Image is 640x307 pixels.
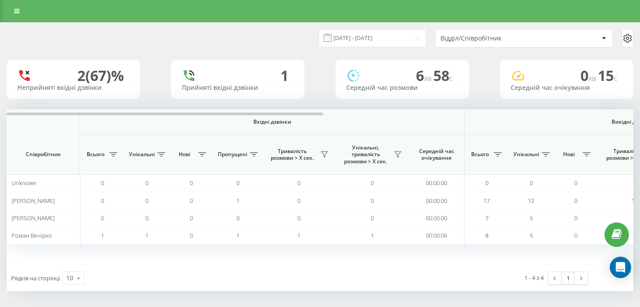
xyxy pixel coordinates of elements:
[633,179,636,187] span: 0
[145,214,148,222] span: 0
[190,179,193,187] span: 0
[12,179,36,187] span: Unknown
[12,231,52,239] span: Роман Вечірко
[409,174,464,192] td: 00:00:00
[574,214,577,222] span: 0
[190,231,193,239] span: 0
[433,66,453,85] span: 58
[598,66,617,85] span: 15
[340,144,391,165] span: Унікальні, тривалість розмови > Х сек.
[574,231,577,239] span: 0
[236,231,240,239] span: 1
[346,84,458,92] div: Середній час розмови
[561,272,575,284] a: 1
[103,118,441,125] span: Вхідні дзвінки
[236,214,240,222] span: 0
[524,273,544,282] div: 1 - 4 з 4
[574,197,577,205] span: 0
[449,73,453,83] span: c
[580,66,598,85] span: 0
[145,197,148,205] span: 0
[297,231,300,239] span: 1
[485,214,488,222] span: 7
[424,73,433,83] span: хв
[371,179,374,187] span: 0
[416,66,433,85] span: 6
[101,197,104,205] span: 0
[190,197,193,205] span: 0
[218,151,247,158] span: Пропущені
[182,84,294,92] div: Прийняті вхідні дзвінки
[101,231,104,239] span: 1
[530,231,533,239] span: 5
[17,84,129,92] div: Неприйняті вхідні дзвінки
[409,227,464,244] td: 00:00:06
[297,214,300,222] span: 0
[236,179,240,187] span: 0
[485,179,488,187] span: 0
[528,197,534,205] span: 12
[614,73,617,83] span: c
[297,197,300,205] span: 0
[530,179,533,187] span: 0
[173,151,196,158] span: Нові
[190,214,193,222] span: 0
[633,214,636,222] span: 7
[77,67,124,84] div: 2 (67)%
[129,151,155,158] span: Унікальні
[633,231,636,239] span: 8
[145,231,148,239] span: 1
[297,179,300,187] span: 0
[11,274,60,282] span: Рядків на сторінці
[14,151,72,158] span: Співробітник
[409,192,464,209] td: 00:00:00
[267,148,318,162] span: Тривалість розмови > Х сек.
[66,274,73,283] div: 10
[12,214,55,222] span: [PERSON_NAME]
[530,214,533,222] span: 5
[484,197,490,205] span: 17
[416,148,457,162] span: Середній час очікування
[440,35,547,42] div: Відділ/Співробітник
[485,231,488,239] span: 8
[588,73,598,83] span: хв
[511,84,623,92] div: Середній час очікування
[280,67,288,84] div: 1
[610,257,631,278] div: Open Intercom Messenger
[371,214,374,222] span: 0
[513,151,539,158] span: Унікальні
[236,197,240,205] span: 1
[12,197,55,205] span: [PERSON_NAME]
[469,151,491,158] span: Всього
[84,151,107,158] span: Всього
[409,210,464,227] td: 00:00:00
[371,231,374,239] span: 1
[558,151,580,158] span: Нові
[101,214,104,222] span: 0
[101,179,104,187] span: 0
[145,179,148,187] span: 0
[632,197,638,205] span: 17
[371,197,374,205] span: 0
[574,179,577,187] span: 0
